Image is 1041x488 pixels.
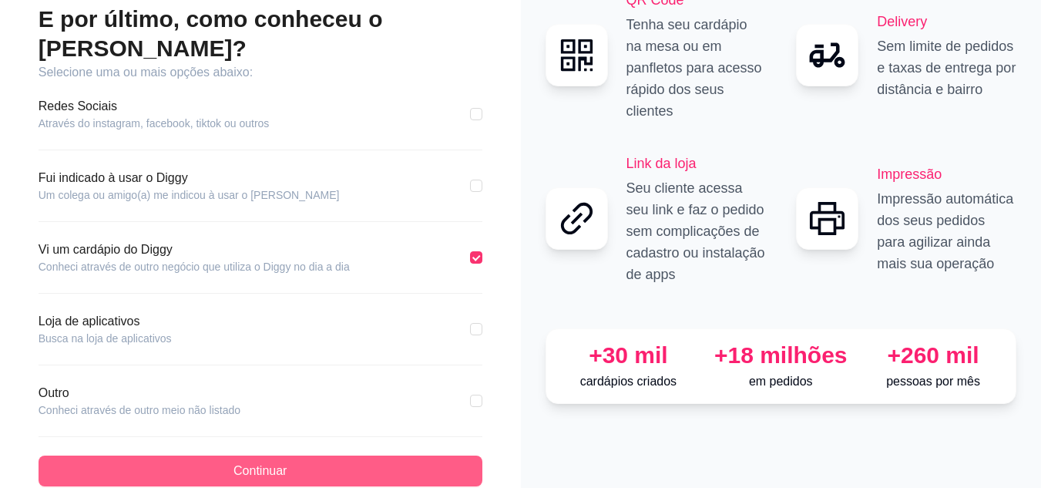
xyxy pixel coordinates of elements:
[559,342,699,369] div: +30 mil
[39,241,350,259] article: Vi um cardápio do Diggy
[39,456,482,486] button: Continuar
[863,372,1003,391] p: pessoas por mês
[39,402,240,418] article: Conheci através de outro meio não listado
[39,116,270,131] article: Através do instagram, facebook, tiktok ou outros
[39,312,172,331] article: Loja de aplicativos
[39,63,482,82] article: Selecione uma ou mais opções abaixo:
[863,342,1003,369] div: +260 mil
[39,169,340,187] article: Fui indicado à usar o Diggy
[877,35,1016,100] p: Sem limite de pedidos e taxas de entrega por distância e bairro
[559,372,699,391] p: cardápios criados
[626,153,766,174] h2: Link da loja
[710,342,851,369] div: +18 milhões
[39,97,270,116] article: Redes Sociais
[877,188,1016,274] p: Impressão automática dos seus pedidos para agilizar ainda mais sua operação
[626,14,766,122] p: Tenha seu cardápio na mesa ou em panfletos para acesso rápido dos seus clientes
[877,163,1016,185] h2: Impressão
[39,187,340,203] article: Um colega ou amigo(a) me indicou à usar o [PERSON_NAME]
[39,384,240,402] article: Outro
[626,177,766,285] p: Seu cliente acessa seu link e faz o pedido sem complicações de cadastro ou instalação de apps
[39,5,482,63] h2: E por último, como conheceu o [PERSON_NAME]?
[877,11,1016,32] h2: Delivery
[710,372,851,391] p: em pedidos
[39,331,172,346] article: Busca na loja de aplicativos
[233,462,287,480] span: Continuar
[39,259,350,274] article: Conheci através de outro negócio que utiliza o Diggy no dia a dia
